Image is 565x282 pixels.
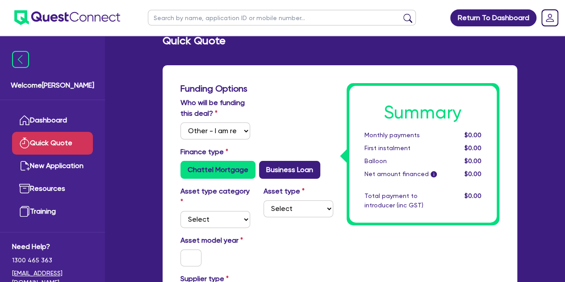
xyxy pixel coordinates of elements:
[148,10,416,25] input: Search by name, application ID or mobile number...
[358,156,445,166] div: Balloon
[358,169,445,179] div: Net amount financed
[464,157,481,164] span: $0.00
[12,51,29,68] img: icon-menu-close
[19,206,30,217] img: training
[431,171,437,177] span: i
[180,83,333,94] h3: Funding Options
[464,170,481,177] span: $0.00
[358,130,445,140] div: Monthly payments
[12,155,93,177] a: New Application
[12,256,93,265] span: 1300 465 363
[12,241,93,252] span: Need Help?
[464,131,481,139] span: $0.00
[358,191,445,210] div: Total payment to introducer (inc GST)
[174,235,257,246] label: Asset model year
[464,144,481,152] span: $0.00
[450,9,536,26] a: Return To Dashboard
[163,34,226,47] h2: Quick Quote
[464,192,481,199] span: $0.00
[264,186,305,197] label: Asset type
[12,109,93,132] a: Dashboard
[12,132,93,155] a: Quick Quote
[180,97,250,119] label: Who will be funding this deal?
[180,147,228,157] label: Finance type
[11,80,94,91] span: Welcome [PERSON_NAME]
[259,161,320,179] label: Business Loan
[538,6,561,29] a: Dropdown toggle
[180,161,255,179] label: Chattel Mortgage
[12,200,93,223] a: Training
[14,10,120,25] img: quest-connect-logo-blue
[19,138,30,148] img: quick-quote
[12,177,93,200] a: Resources
[19,183,30,194] img: resources
[180,186,250,207] label: Asset type category
[364,102,481,123] h1: Summary
[358,143,445,153] div: First instalment
[19,160,30,171] img: new-application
